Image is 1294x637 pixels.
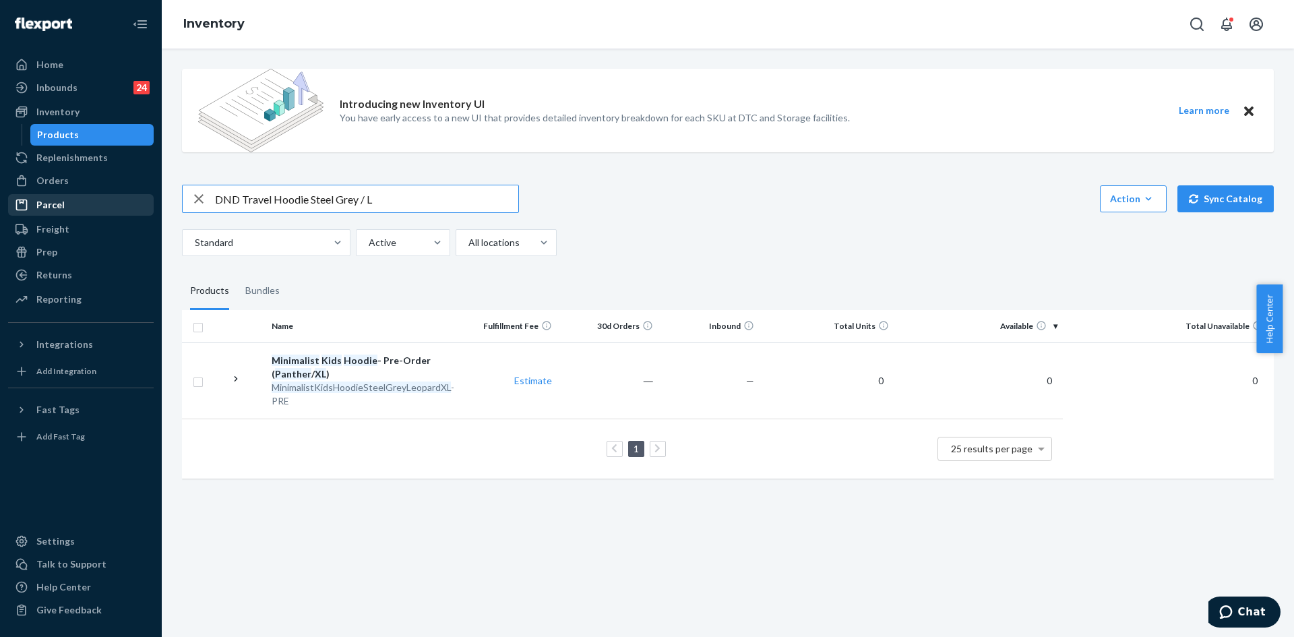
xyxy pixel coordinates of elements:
div: Settings [36,535,75,548]
button: Fast Tags [8,399,154,421]
div: Home [36,58,63,71]
span: 0 [873,375,889,386]
div: Inventory [36,105,80,119]
div: Add Fast Tag [36,431,85,442]
div: Products [37,128,79,142]
p: Introducing new Inventory UI [340,96,485,112]
span: 0 [1247,375,1263,386]
div: Integrations [36,338,93,351]
div: - Pre-Order ( / ) [272,354,450,381]
button: Talk to Support [8,553,154,575]
a: Parcel [8,194,154,216]
a: Returns [8,264,154,286]
button: Open notifications [1213,11,1240,38]
a: Freight [8,218,154,240]
div: Add Integration [36,365,96,377]
th: Name [266,310,456,342]
div: Help Center [36,580,91,594]
th: Available [894,310,1063,342]
th: Total Units [760,310,894,342]
a: Add Integration [8,361,154,382]
div: Replenishments [36,151,108,164]
button: Action [1100,185,1167,212]
th: Total Unavailable [1063,310,1274,342]
button: Sync Catalog [1177,185,1274,212]
em: Kids [321,355,342,366]
th: Inbound [658,310,760,342]
button: Learn more [1170,102,1237,119]
th: 30d Orders [557,310,658,342]
div: 24 [133,81,150,94]
button: Close Navigation [127,11,154,38]
div: Give Feedback [36,603,102,617]
div: Reporting [36,293,82,306]
input: All locations [467,236,468,249]
td: ― [557,342,658,419]
a: Estimate [514,375,552,386]
p: You have early access to a new UI that provides detailed inventory breakdown for each SKU at DTC ... [340,111,850,125]
span: — [746,375,754,386]
input: Active [367,236,369,249]
a: Inventory [8,101,154,123]
button: Open Search Box [1183,11,1210,38]
a: Inbounds24 [8,77,154,98]
div: Inbounds [36,81,78,94]
a: Orders [8,170,154,191]
div: Freight [36,222,69,236]
em: XL [315,368,326,380]
div: Parcel [36,198,65,212]
em: Panther [275,368,311,380]
div: Action [1110,192,1157,206]
ol: breadcrumbs [173,5,255,44]
a: Help Center [8,576,154,598]
em: MinimalistKidsHoodieSteelGreyLeopardXL [272,382,451,393]
button: Open account menu [1243,11,1270,38]
button: Help Center [1256,284,1283,353]
div: Talk to Support [36,557,106,571]
div: Orders [36,174,69,187]
a: Prep [8,241,154,263]
button: Integrations [8,334,154,355]
a: Home [8,54,154,75]
a: Replenishments [8,147,154,169]
div: Returns [36,268,72,282]
div: -PRE [272,381,450,408]
img: new-reports-banner-icon.82668bd98b6a51aee86340f2a7b77ae3.png [198,69,323,152]
em: Minimalist [272,355,319,366]
div: Products [190,272,229,310]
a: Reporting [8,289,154,310]
a: Page 1 is your current page [631,443,642,454]
img: Flexport logo [15,18,72,31]
button: Close [1240,102,1258,119]
div: Bundles [245,272,280,310]
a: Inventory [183,16,245,31]
iframe: Opens a widget where you can chat to one of our agents [1208,597,1281,630]
em: Hoodie [344,355,377,366]
a: Products [30,124,154,146]
div: Fast Tags [36,403,80,417]
input: Search inventory by name or sku [215,185,518,212]
div: Prep [36,245,57,259]
button: Give Feedback [8,599,154,621]
span: 25 results per page [951,443,1033,454]
a: Add Fast Tag [8,426,154,448]
span: 0 [1041,375,1057,386]
input: Standard [193,236,195,249]
th: Fulfillment Fee [456,310,557,342]
a: Settings [8,530,154,552]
